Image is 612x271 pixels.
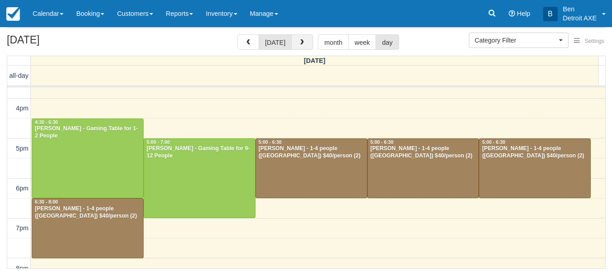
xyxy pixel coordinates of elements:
[258,145,365,160] div: [PERSON_NAME] - 1-4 people ([GEOGRAPHIC_DATA]) $40/person (2)
[6,7,20,21] img: checkfront-main-nav-mini-logo.png
[563,14,597,23] p: Detroit AXE
[479,138,591,199] a: 5:00 - 6:30[PERSON_NAME] - 1-4 people ([GEOGRAPHIC_DATA]) $40/person (2)
[146,145,253,160] div: [PERSON_NAME] - Gaming Table for 9-12 People
[517,10,530,17] span: Help
[144,138,255,219] a: 5:00 - 7:00[PERSON_NAME] - Gaming Table for 9-12 People
[376,34,399,50] button: day
[482,145,588,160] div: [PERSON_NAME] - 1-4 people ([GEOGRAPHIC_DATA]) $40/person (2)
[32,119,144,199] a: 4:30 - 6:30[PERSON_NAME] - Gaming Table for 1-2 People
[475,36,557,45] span: Category Filter
[34,125,141,140] div: [PERSON_NAME] - Gaming Table for 1-2 People
[35,120,58,125] span: 4:30 - 6:30
[482,140,505,145] span: 5:00 - 6:30
[469,33,569,48] button: Category Filter
[32,198,144,258] a: 6:30 - 8:00[PERSON_NAME] - 1-4 people ([GEOGRAPHIC_DATA]) $40/person (2)
[10,72,29,79] span: all-day
[543,7,558,21] div: B
[371,140,394,145] span: 5:00 - 6:30
[16,105,29,112] span: 4pm
[16,185,29,192] span: 6pm
[569,35,610,48] button: Settings
[367,138,479,199] a: 5:00 - 6:30[PERSON_NAME] - 1-4 people ([GEOGRAPHIC_DATA]) $40/person (2)
[318,34,349,50] button: month
[16,224,29,232] span: 7pm
[34,205,141,220] div: [PERSON_NAME] - 1-4 people ([GEOGRAPHIC_DATA]) $40/person (2)
[370,145,477,160] div: [PERSON_NAME] - 1-4 people ([GEOGRAPHIC_DATA]) $40/person (2)
[147,140,170,145] span: 5:00 - 7:00
[35,200,58,204] span: 6:30 - 8:00
[348,34,376,50] button: week
[255,138,367,199] a: 5:00 - 6:30[PERSON_NAME] - 1-4 people ([GEOGRAPHIC_DATA]) $40/person (2)
[259,140,282,145] span: 5:00 - 6:30
[304,57,326,64] span: [DATE]
[7,34,121,51] h2: [DATE]
[585,38,604,44] span: Settings
[259,34,292,50] button: [DATE]
[16,145,29,152] span: 5pm
[509,10,515,17] i: Help
[563,5,597,14] p: Ben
